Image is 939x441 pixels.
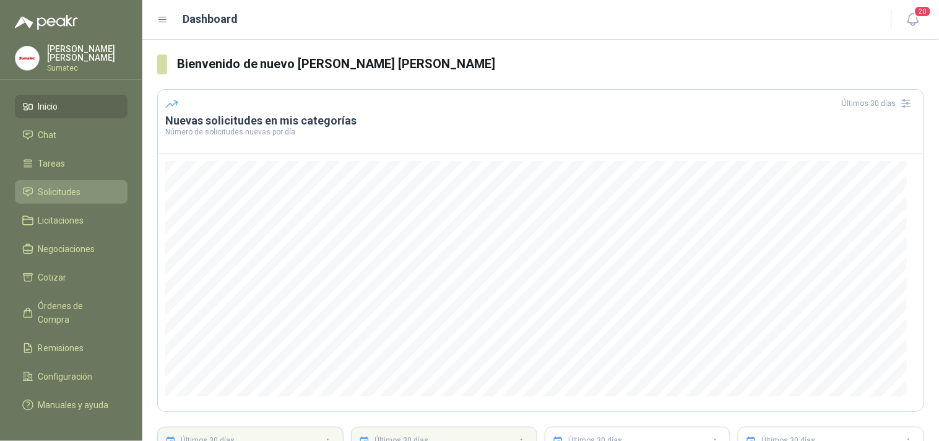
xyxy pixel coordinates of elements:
[902,9,924,31] button: 20
[15,336,128,360] a: Remisiones
[177,55,924,74] h3: Bienvenido de nuevo [PERSON_NAME] [PERSON_NAME]
[38,185,81,199] span: Solicitudes
[38,398,109,412] span: Manuales y ayuda
[15,123,128,147] a: Chat
[15,15,78,30] img: Logo peakr
[15,209,128,232] a: Licitaciones
[15,393,128,417] a: Manuales y ayuda
[15,180,128,204] a: Solicitudes
[15,237,128,261] a: Negociaciones
[165,128,916,136] p: Número de solicitudes nuevas por día
[183,11,238,28] h1: Dashboard
[38,100,58,113] span: Inicio
[38,341,84,355] span: Remisiones
[38,157,66,170] span: Tareas
[15,294,128,331] a: Órdenes de Compra
[15,152,128,175] a: Tareas
[165,113,916,128] h3: Nuevas solicitudes en mis categorías
[38,242,95,256] span: Negociaciones
[47,64,128,72] p: Sumatec
[38,299,116,326] span: Órdenes de Compra
[15,95,128,118] a: Inicio
[38,214,84,227] span: Licitaciones
[15,46,39,70] img: Company Logo
[38,271,67,284] span: Cotizar
[842,94,916,113] div: Últimos 30 días
[15,365,128,388] a: Configuración
[38,128,57,142] span: Chat
[47,45,128,62] p: [PERSON_NAME] [PERSON_NAME]
[15,266,128,289] a: Cotizar
[914,6,932,17] span: 20
[38,370,93,383] span: Configuración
